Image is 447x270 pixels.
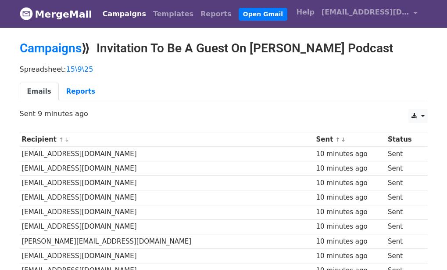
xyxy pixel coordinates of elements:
a: Campaigns [20,41,82,55]
div: 10 minutes ago [316,207,384,217]
td: Sent [386,190,422,205]
th: Sent [314,132,386,147]
div: 10 minutes ago [316,164,384,174]
span: [EMAIL_ADDRESS][DOMAIN_NAME] [322,7,409,18]
td: [EMAIL_ADDRESS][DOMAIN_NAME] [20,176,314,190]
td: Sent [386,248,422,263]
a: Reports [197,5,235,23]
td: Sent [386,234,422,248]
td: [EMAIL_ADDRESS][DOMAIN_NAME] [20,248,314,263]
a: 15\9\25 [66,65,93,73]
td: [EMAIL_ADDRESS][DOMAIN_NAME] [20,161,314,176]
div: 10 minutes ago [316,149,384,159]
a: Reports [59,83,103,101]
td: Sent [386,161,422,176]
td: Sent [386,147,422,161]
a: ↑ [336,136,340,143]
a: MergeMail [20,5,92,23]
td: Sent [386,219,422,234]
div: 10 minutes ago [316,193,384,203]
p: Spreadsheet: [20,65,428,74]
a: Templates [150,5,197,23]
td: [EMAIL_ADDRESS][DOMAIN_NAME] [20,205,314,219]
a: ↑ [59,136,64,143]
a: ↓ [341,136,346,143]
td: [PERSON_NAME][EMAIL_ADDRESS][DOMAIN_NAME] [20,234,314,248]
td: Sent [386,205,422,219]
a: Emails [20,83,59,101]
a: [EMAIL_ADDRESS][DOMAIN_NAME] [318,4,421,24]
a: Campaigns [99,5,150,23]
div: 10 minutes ago [316,251,384,261]
div: 10 minutes ago [316,237,384,247]
img: MergeMail logo [20,7,33,20]
a: Help [293,4,318,21]
td: [EMAIL_ADDRESS][DOMAIN_NAME] [20,219,314,234]
div: 10 minutes ago [316,178,384,188]
a: Open Gmail [239,8,287,21]
th: Recipient [20,132,314,147]
td: [EMAIL_ADDRESS][DOMAIN_NAME] [20,190,314,205]
td: Sent [386,176,422,190]
th: Status [386,132,422,147]
div: 10 minutes ago [316,222,384,232]
p: Sent 9 minutes ago [20,109,428,118]
td: [EMAIL_ADDRESS][DOMAIN_NAME] [20,147,314,161]
a: ↓ [64,136,69,143]
h2: ⟫ Invitation To Be A Guest On [PERSON_NAME] Podcast [20,41,428,56]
